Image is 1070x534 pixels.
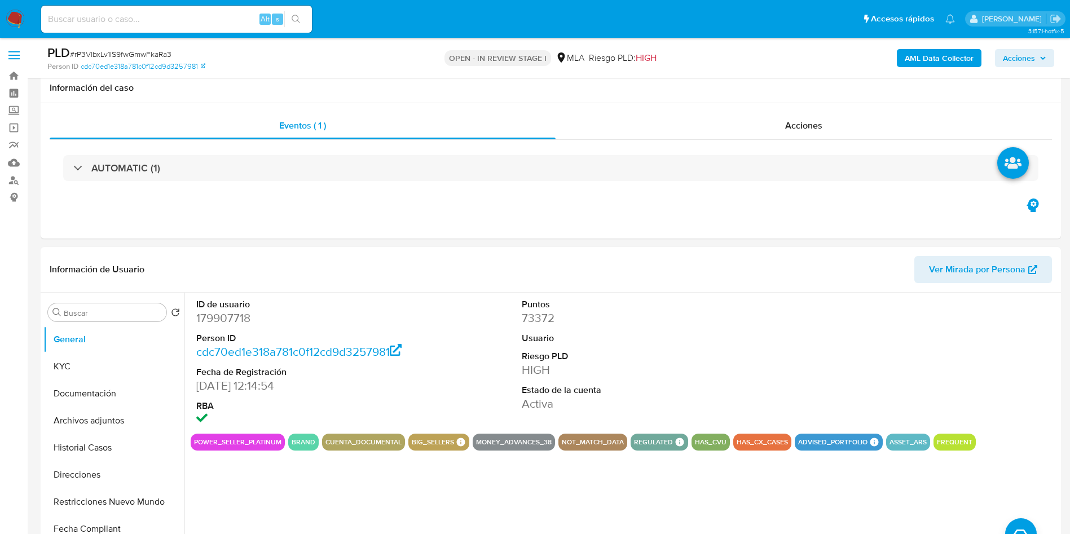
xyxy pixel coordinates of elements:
button: Acciones [995,49,1054,67]
button: money_advances_38 [476,440,552,444]
span: Acciones [1003,49,1035,67]
span: Accesos rápidos [871,13,934,25]
button: Volver al orden por defecto [171,308,180,320]
button: has_cvu [695,440,726,444]
button: Archivos adjuntos [43,407,184,434]
button: Direcciones [43,461,184,488]
div: MLA [556,52,584,64]
dt: ID de usuario [196,298,402,311]
dd: 179907718 [196,310,402,326]
dd: [DATE] 12:14:54 [196,378,402,394]
button: Restricciones Nuevo Mundo [43,488,184,515]
button: AML Data Collector [897,49,981,67]
button: asset_ars [890,440,927,444]
button: Historial Casos [43,434,184,461]
span: Eventos ( 1 ) [279,119,326,132]
b: PLD [47,43,70,61]
a: Notificaciones [945,14,955,24]
a: Salir [1050,13,1062,25]
span: s [276,14,279,24]
button: big_sellers [412,440,454,444]
button: KYC [43,353,184,380]
button: regulated [634,440,673,444]
dt: RBA [196,400,402,412]
h1: Información del caso [50,82,1052,94]
button: has_cx_cases [737,440,788,444]
input: Buscar usuario o caso... [41,12,312,27]
dd: 73372 [522,310,728,326]
button: Buscar [52,308,61,317]
span: Riesgo PLD: [589,52,657,64]
a: cdc70ed1e318a781c0f12cd9d3257981 [81,61,205,72]
span: Acciones [785,119,822,132]
dt: Riesgo PLD [522,350,728,363]
dd: HIGH [522,362,728,378]
button: search-icon [284,11,307,27]
b: AML Data Collector [905,49,974,67]
button: Documentación [43,380,184,407]
span: # rP3VlbxLv1IS9fwGmwFkaRa3 [70,48,171,60]
p: mariaeugenia.sanchez@mercadolibre.com [982,14,1046,24]
button: Ver Mirada por Persona [914,256,1052,283]
button: power_seller_platinum [194,440,281,444]
button: not_match_data [562,440,624,444]
button: cuenta_documental [325,440,402,444]
dt: Puntos [522,298,728,311]
button: frequent [937,440,972,444]
button: brand [292,440,315,444]
dt: Estado de la cuenta [522,384,728,396]
button: General [43,326,184,353]
dt: Usuario [522,332,728,345]
span: Ver Mirada por Persona [929,256,1025,283]
span: HIGH [636,51,657,64]
p: OPEN - IN REVIEW STAGE I [444,50,551,66]
dd: Activa [522,396,728,412]
dt: Person ID [196,332,402,345]
div: AUTOMATIC (1) [63,155,1038,181]
a: cdc70ed1e318a781c0f12cd9d3257981 [196,343,402,360]
span: Alt [261,14,270,24]
b: Person ID [47,61,78,72]
h3: AUTOMATIC (1) [91,162,160,174]
h1: Información de Usuario [50,264,144,275]
input: Buscar [64,308,162,318]
button: advised_portfolio [798,440,868,444]
dt: Fecha de Registración [196,366,402,378]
